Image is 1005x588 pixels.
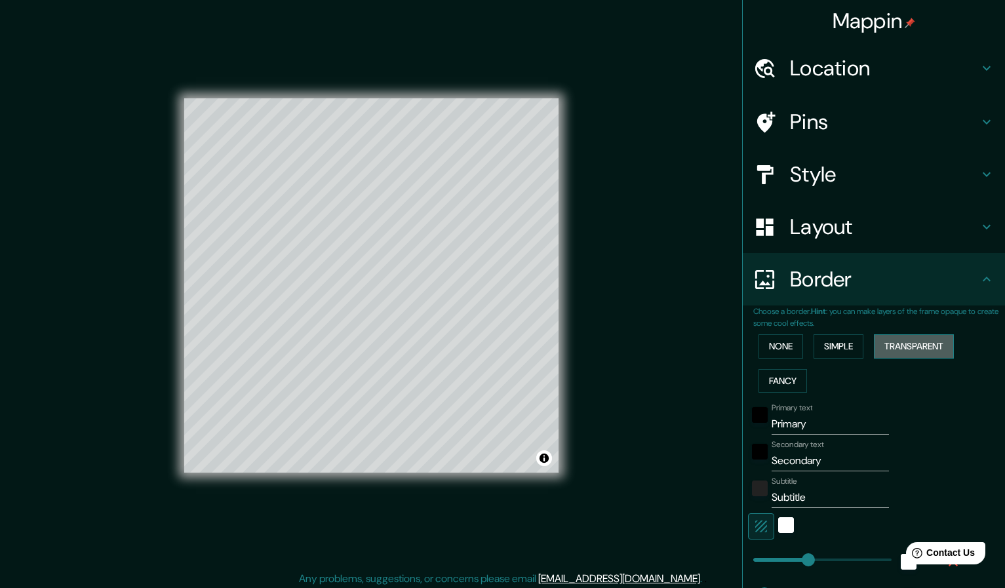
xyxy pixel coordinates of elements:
[772,402,812,414] label: Primary text
[833,8,916,34] h4: Mappin
[759,334,803,359] button: None
[772,439,824,450] label: Secondary text
[538,572,700,585] a: [EMAIL_ADDRESS][DOMAIN_NAME]
[743,96,1005,148] div: Pins
[753,305,1005,329] p: Choose a border. : you can make layers of the frame opaque to create some cool effects.
[790,266,979,292] h4: Border
[759,369,807,393] button: Fancy
[772,476,797,487] label: Subtitle
[704,571,707,587] div: .
[888,537,991,574] iframe: Help widget launcher
[743,201,1005,253] div: Layout
[790,55,979,81] h4: Location
[752,444,768,460] button: black
[743,148,1005,201] div: Style
[905,18,915,28] img: pin-icon.png
[874,334,954,359] button: Transparent
[743,253,1005,305] div: Border
[536,450,552,466] button: Toggle attribution
[752,480,768,496] button: color-222222
[814,334,863,359] button: Simple
[299,571,702,587] p: Any problems, suggestions, or concerns please email .
[702,571,704,587] div: .
[778,517,794,533] button: white
[790,109,979,135] h4: Pins
[752,407,768,423] button: black
[811,306,826,317] b: Hint
[790,214,979,240] h4: Layout
[790,161,979,187] h4: Style
[743,42,1005,94] div: Location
